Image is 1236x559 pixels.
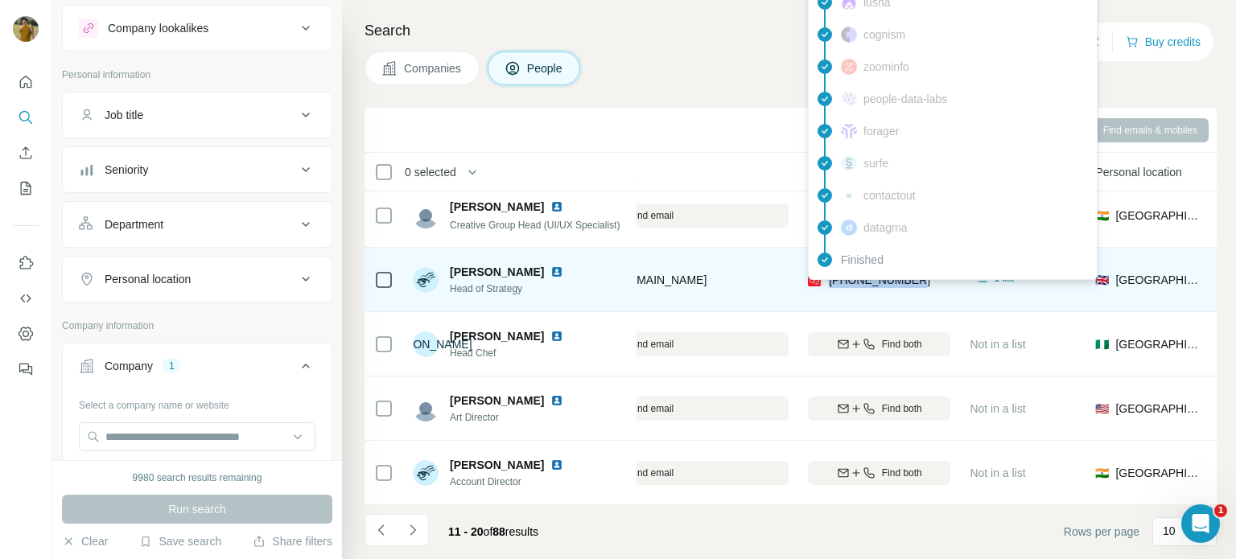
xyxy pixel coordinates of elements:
button: Company lookalikes [63,9,332,47]
img: Avatar [13,16,39,42]
span: 88 [492,525,505,538]
button: My lists [13,174,39,203]
span: contactout [863,187,916,203]
span: datagma [863,220,907,236]
button: Job title [63,96,332,134]
span: 1 [1214,504,1227,517]
button: Search [13,103,39,132]
span: cognism [863,27,905,43]
img: Avatar [413,396,439,421]
span: [GEOGRAPHIC_DATA] [1115,336,1201,352]
span: Rows per page [1064,524,1139,540]
p: Company information [62,319,332,333]
button: Find email [495,332,789,356]
h4: Search [365,19,1217,42]
span: Head of Strategy [450,282,570,296]
span: Find both [882,466,922,480]
div: Job title [105,107,143,123]
span: Find both [882,401,922,416]
img: provider people-data-labs logo [841,92,857,106]
div: 1 [163,359,181,373]
span: [GEOGRAPHIC_DATA] [1115,272,1201,288]
span: [PERSON_NAME] [450,393,544,409]
span: 🇬🇧 [1095,272,1109,288]
span: [PHONE_NUMBER] [829,273,930,286]
span: Not in a list [970,467,1025,479]
img: LinkedIn logo [550,265,563,278]
button: Find email [495,397,789,421]
button: Find both [808,332,950,356]
button: Navigate to next page [397,514,429,546]
button: Buy credits [1126,31,1201,53]
span: results [448,525,538,538]
button: Quick start [13,68,39,97]
span: zoominfo [863,59,909,75]
img: provider surfe logo [841,155,857,171]
button: Feedback [13,355,39,384]
span: Companies [404,60,463,76]
img: provider datagma logo [841,220,857,236]
img: provider cognism logo [841,27,857,43]
span: surfe [863,155,888,171]
span: Not in a list [970,338,1025,351]
img: LinkedIn logo [550,394,563,407]
span: Finished [841,252,884,268]
button: Department [63,205,332,244]
button: Use Surfe on LinkedIn [13,249,39,277]
button: Share filters [253,533,332,549]
span: Head Chef [450,346,570,360]
div: Seniority [105,162,148,178]
button: Save search [139,533,221,549]
img: LinkedIn logo [550,200,563,213]
div: Department [105,216,163,232]
span: people-data-labs [863,91,947,107]
iframe: Intercom live chat [1181,504,1220,543]
button: Find email [495,203,789,228]
button: Seniority [63,150,332,189]
img: Avatar [413,460,439,486]
span: Account Director [450,475,570,489]
span: 🇮🇳 [1095,208,1109,224]
span: 11 - 20 [448,525,484,538]
span: [PERSON_NAME] [450,328,544,344]
span: Find email [629,401,674,416]
img: Avatar [413,203,439,228]
button: Find email [495,461,789,485]
span: Find email [629,337,674,351]
button: Dashboard [13,319,39,348]
span: 🇺🇸 [1095,401,1109,417]
span: [GEOGRAPHIC_DATA] [1115,208,1201,224]
span: [GEOGRAPHIC_DATA] [1115,401,1201,417]
span: Find email [629,208,674,223]
div: Personal location [105,271,191,287]
span: [GEOGRAPHIC_DATA] [1115,465,1201,481]
p: 2,343,902 [1042,32,1099,51]
img: Avatar [413,267,439,293]
span: [PERSON_NAME] [450,457,544,473]
button: Company1 [63,347,332,392]
span: [PERSON_NAME] [450,199,544,215]
span: People [527,60,564,76]
div: 9980 search results remaining [133,471,262,485]
div: Company lookalikes [108,20,208,36]
button: Find both [808,461,950,485]
img: LinkedIn logo [550,458,563,471]
button: Enrich CSV [13,138,39,167]
span: 🇳🇬 [1095,336,1109,352]
img: LinkedIn logo [550,330,563,343]
span: 🇮🇳 [1095,465,1109,481]
button: Clear [62,533,108,549]
span: 0 selected [405,164,456,180]
p: Personal information [62,68,332,82]
span: [PERSON_NAME] [450,264,544,280]
div: Company [105,358,153,374]
p: 10 [1163,523,1176,539]
span: Personal location [1095,164,1181,180]
button: Use Surfe API [13,284,39,313]
div: [PERSON_NAME] [413,331,439,357]
span: Art Director [450,410,570,425]
span: Creative Group Head (UI/UX Specialist) [450,220,620,231]
button: Navigate to previous page [365,514,397,546]
span: Find email [629,466,674,480]
button: Personal location [63,260,332,298]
